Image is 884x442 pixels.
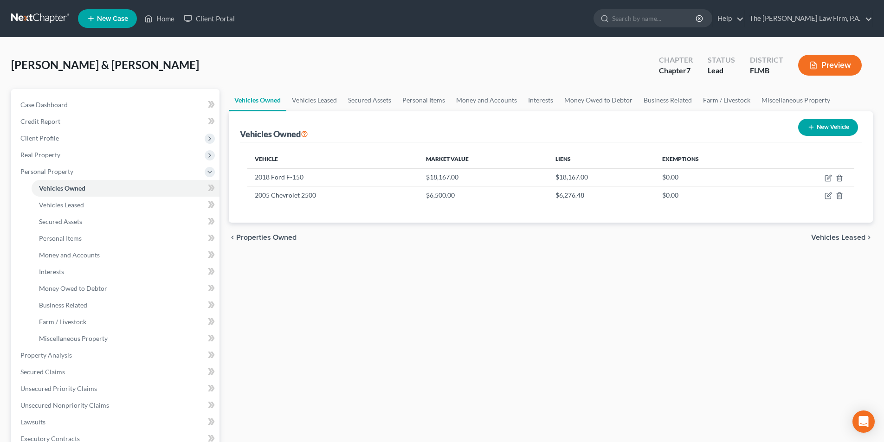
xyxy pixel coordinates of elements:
div: District [750,55,783,65]
td: $6,276.48 [548,186,655,204]
a: Secured Claims [13,364,219,380]
td: 2018 Ford F-150 [247,168,419,186]
td: 2005 Chevrolet 2500 [247,186,419,204]
span: Properties Owned [236,234,297,241]
span: Secured Claims [20,368,65,376]
a: Vehicles Owned [229,89,286,111]
button: New Vehicle [798,119,858,136]
div: Open Intercom Messenger [852,410,875,433]
a: Case Dashboard [13,96,219,113]
a: Money Owed to Debtor [559,89,638,111]
button: Vehicles Leased chevron_right [811,234,873,241]
a: Client Portal [179,10,239,27]
a: The [PERSON_NAME] Law Firm, P.A. [745,10,872,27]
span: Farm / Livestock [39,318,86,326]
span: Vehicles Leased [811,234,865,241]
div: Vehicles Owned [240,128,308,140]
span: Unsecured Nonpriority Claims [20,401,109,409]
a: Business Related [32,297,219,314]
span: Money Owed to Debtor [39,284,107,292]
a: Miscellaneous Property [32,330,219,347]
span: Credit Report [20,117,60,125]
a: Personal Items [397,89,451,111]
span: Interests [39,268,64,275]
a: Lawsuits [13,414,219,430]
div: Lead [708,65,735,76]
a: Home [140,10,179,27]
a: Farm / Livestock [697,89,756,111]
span: Unsecured Priority Claims [20,384,97,392]
button: Preview [798,55,862,76]
a: Money and Accounts [451,89,523,111]
span: Secured Assets [39,218,82,225]
span: Miscellaneous Property [39,334,108,342]
a: Interests [32,263,219,280]
i: chevron_left [229,234,236,241]
span: 7 [686,66,690,75]
a: Secured Assets [32,213,219,230]
div: Chapter [659,55,693,65]
th: Exemptions [655,150,771,168]
a: Credit Report [13,113,219,130]
th: Vehicle [247,150,419,168]
span: Case Dashboard [20,101,68,109]
a: Interests [523,89,559,111]
a: Farm / Livestock [32,314,219,330]
a: Business Related [638,89,697,111]
div: Status [708,55,735,65]
a: Vehicles Owned [32,180,219,197]
td: $18,167.00 [548,168,655,186]
div: FLMB [750,65,783,76]
span: New Case [97,15,128,22]
i: chevron_right [865,234,873,241]
a: Unsecured Nonpriority Claims [13,397,219,414]
span: Property Analysis [20,351,72,359]
span: Business Related [39,301,87,309]
span: Personal Items [39,234,82,242]
a: Money Owed to Debtor [32,280,219,297]
div: Chapter [659,65,693,76]
a: Vehicles Leased [32,197,219,213]
span: Vehicles Leased [39,201,84,209]
a: Property Analysis [13,347,219,364]
td: $18,167.00 [419,168,548,186]
span: Vehicles Owned [39,184,85,192]
input: Search by name... [612,10,697,27]
a: Miscellaneous Property [756,89,836,111]
button: chevron_left Properties Owned [229,234,297,241]
a: Secured Assets [342,89,397,111]
a: Money and Accounts [32,247,219,263]
span: Money and Accounts [39,251,100,259]
th: Market Value [419,150,548,168]
span: Client Profile [20,134,59,142]
td: $0.00 [655,168,771,186]
td: $6,500.00 [419,186,548,204]
a: Unsecured Priority Claims [13,380,219,397]
a: Personal Items [32,230,219,247]
span: Lawsuits [20,418,45,426]
th: Liens [548,150,655,168]
span: Real Property [20,151,60,159]
span: Personal Property [20,167,73,175]
a: Help [713,10,744,27]
span: [PERSON_NAME] & [PERSON_NAME] [11,58,199,71]
a: Vehicles Leased [286,89,342,111]
td: $0.00 [655,186,771,204]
